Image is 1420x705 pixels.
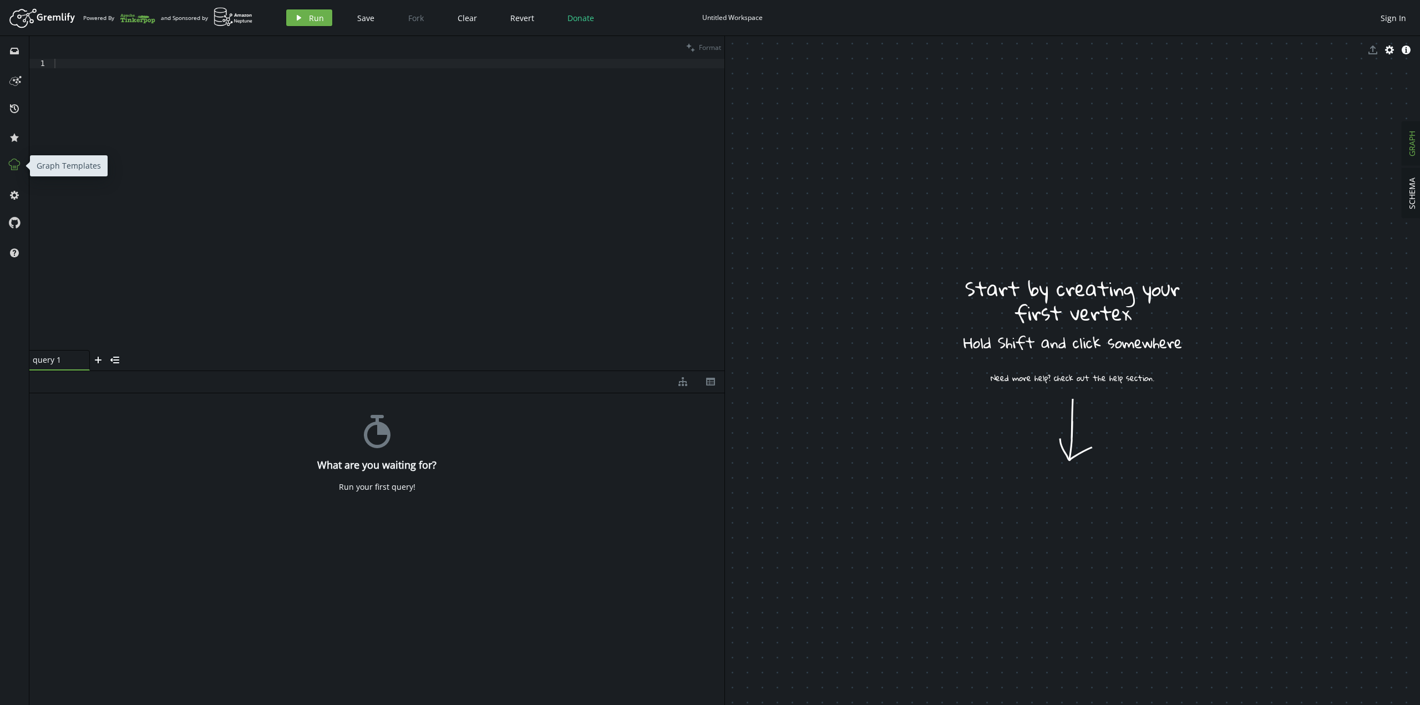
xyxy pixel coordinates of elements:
[29,59,52,68] div: 1
[559,9,602,26] button: Donate
[1381,13,1406,23] span: Sign In
[357,13,374,23] span: Save
[349,9,383,26] button: Save
[161,7,253,28] div: and Sponsored by
[33,355,77,365] span: query 1
[339,482,415,492] div: Run your first query!
[449,9,485,26] button: Clear
[286,9,332,26] button: Run
[317,459,437,471] h4: What are you waiting for?
[683,36,724,59] button: Format
[83,8,155,28] div: Powered By
[1407,177,1417,209] span: SCHEMA
[399,9,433,26] button: Fork
[1375,9,1412,26] button: Sign In
[510,13,534,23] span: Revert
[408,13,424,23] span: Fork
[502,9,542,26] button: Revert
[214,7,253,27] img: AWS Neptune
[1407,131,1417,156] span: GRAPH
[567,13,594,23] span: Donate
[699,43,721,52] span: Format
[309,13,324,23] span: Run
[702,13,763,22] div: Untitled Workspace
[458,13,477,23] span: Clear
[30,155,108,176] div: Graph Templates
